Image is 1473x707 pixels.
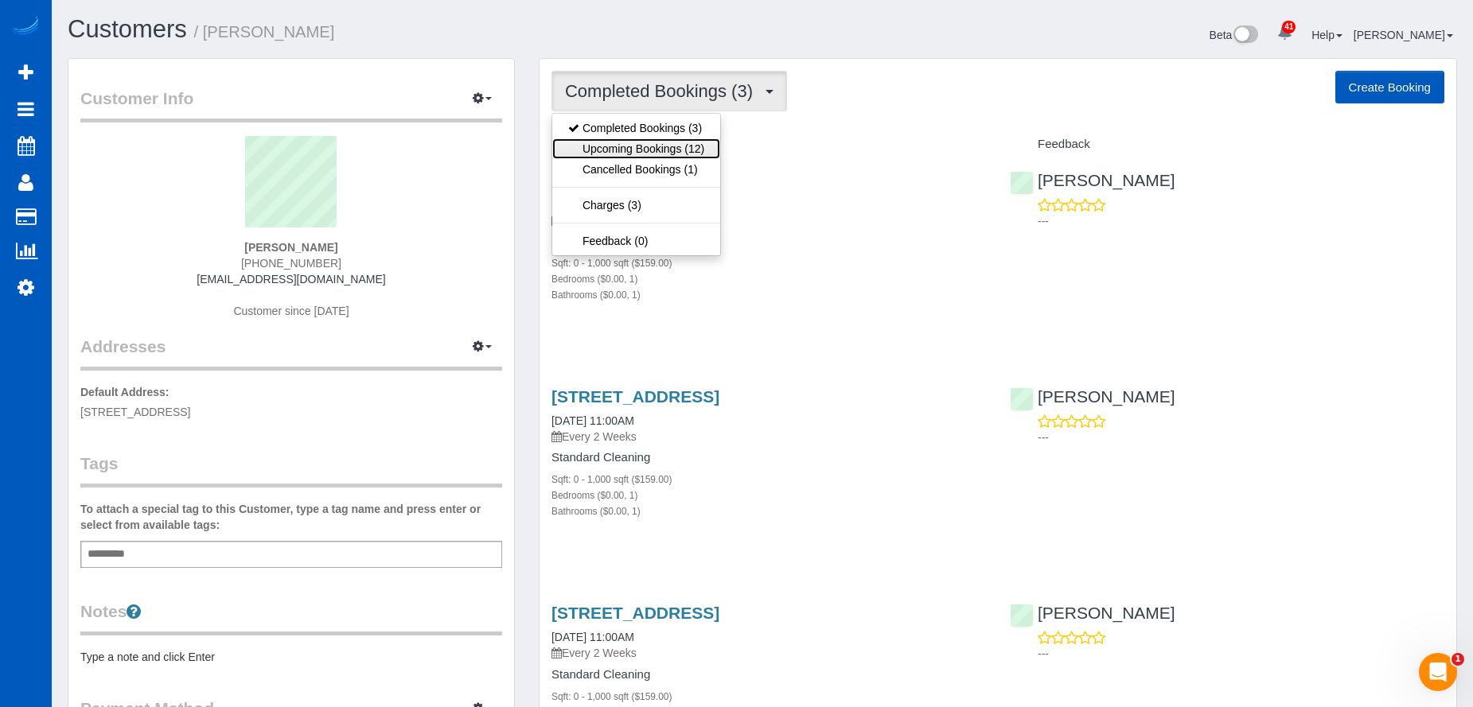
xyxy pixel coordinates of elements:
h4: Feedback [1010,138,1444,151]
img: New interface [1232,25,1258,46]
a: Feedback (0) [552,231,720,251]
label: Default Address: [80,384,170,400]
legend: Customer Info [80,87,502,122]
p: Every 2 Weeks [551,645,986,661]
h4: Service [551,138,986,151]
p: Every 2 Weeks [551,429,986,445]
a: [PERSON_NAME] [1010,171,1175,189]
span: [PHONE_NUMBER] [241,257,341,270]
a: [STREET_ADDRESS] [551,387,719,406]
a: [DATE] 11:00AM [551,631,634,643]
strong: [PERSON_NAME] [244,241,337,254]
a: 41 [1269,16,1300,51]
a: Charges (3) [552,195,720,216]
span: 1 [1452,653,1464,666]
span: 41 [1282,21,1296,33]
small: / [PERSON_NAME] [194,23,335,41]
a: [PERSON_NAME] [1354,29,1453,41]
h4: Standard Cleaning [551,235,986,248]
h4: Standard Cleaning [551,451,986,464]
a: [STREET_ADDRESS] [551,604,719,622]
a: [PERSON_NAME] [1010,604,1175,622]
small: Sqft: 0 - 1,000 sqft ($159.00) [551,691,672,702]
small: Sqft: 0 - 1,000 sqft ($159.00) [551,258,672,269]
small: Bathrooms ($0.00, 1) [551,289,641,301]
a: [DATE] 11:00AM [551,414,634,427]
legend: Notes [80,600,502,635]
a: Completed Bookings (3) [552,118,720,138]
p: --- [1038,429,1444,445]
img: Automaid Logo [10,16,41,38]
span: Customer since [DATE] [233,305,349,317]
legend: Tags [80,452,502,488]
a: Upcoming Bookings (12) [552,138,720,159]
button: Create Booking [1335,71,1444,104]
button: Completed Bookings (3) [551,71,787,111]
h4: Standard Cleaning [551,668,986,682]
a: Cancelled Bookings (1) [552,159,720,180]
p: --- [1038,213,1444,229]
iframe: Intercom live chat [1419,653,1457,691]
pre: Type a note and click Enter [80,649,502,665]
small: Sqft: 0 - 1,000 sqft ($159.00) [551,474,672,485]
small: Bedrooms ($0.00, 1) [551,490,637,501]
a: [PERSON_NAME] [1010,387,1175,406]
small: Bedrooms ($0.00, 1) [551,274,637,285]
span: Completed Bookings (3) [565,81,761,101]
small: Bathrooms ($0.00, 1) [551,506,641,517]
a: Beta [1210,29,1259,41]
a: Customers [68,15,187,43]
p: Every 2 Weeks [551,212,986,228]
label: To attach a special tag to this Customer, type a tag name and press enter or select from availabl... [80,501,502,533]
a: [EMAIL_ADDRESS][DOMAIN_NAME] [197,273,385,286]
span: [STREET_ADDRESS] [80,406,190,418]
a: Help [1311,29,1342,41]
p: --- [1038,646,1444,662]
